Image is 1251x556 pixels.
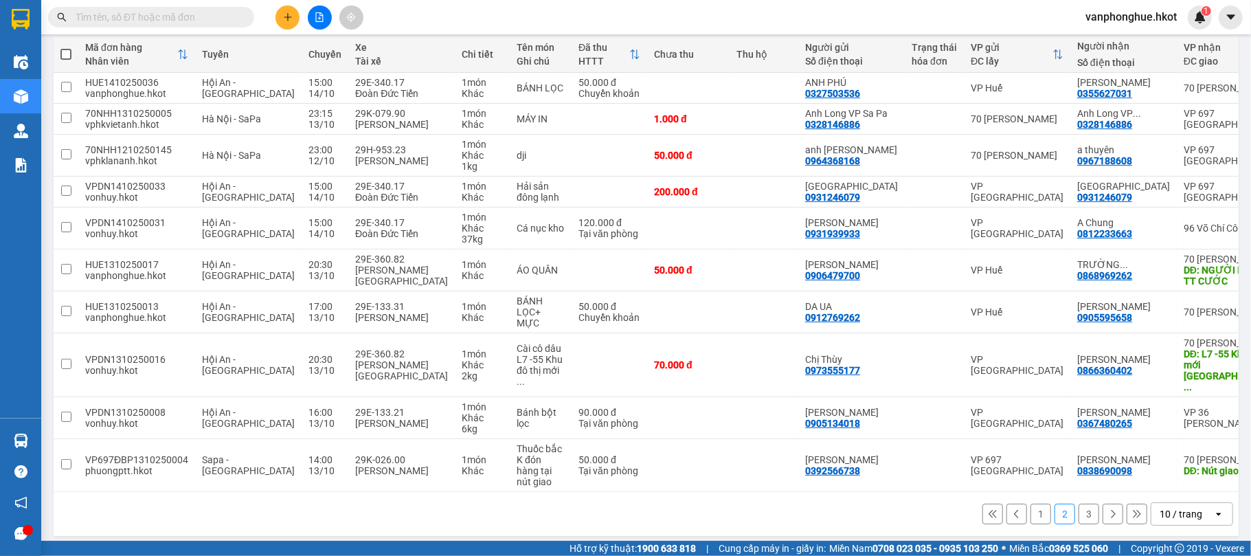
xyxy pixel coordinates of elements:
[202,407,295,429] span: Hội An - [GEOGRAPHIC_DATA]
[308,5,332,30] button: file-add
[355,265,448,287] div: [PERSON_NAME][GEOGRAPHIC_DATA]
[85,354,188,365] div: VPDN1310250016
[971,56,1052,67] div: ĐC lấy
[462,139,503,150] div: 1 món
[202,77,295,99] span: Hội An - [GEOGRAPHIC_DATA]
[202,113,261,124] span: Hà Nội - SaPa
[1077,77,1170,88] div: ANH HIỀN
[85,77,188,88] div: HUE1410250036
[1184,381,1192,392] span: ...
[355,465,448,476] div: [PERSON_NAME]
[1009,541,1108,556] span: Miền Bắc
[462,359,503,370] div: Khác
[283,12,293,22] span: plus
[971,454,1063,476] div: VP 697 [GEOGRAPHIC_DATA]
[1202,6,1211,16] sup: 1
[355,407,448,418] div: 29E-133.21
[805,42,898,53] div: Người gửi
[805,465,860,476] div: 0392566738
[517,354,565,387] div: L7 -55 Khu đô thị mới Đại Kim, Hoàng Mai
[578,88,640,99] div: Chuyển khoản
[1055,504,1075,524] button: 2
[971,150,1063,161] div: 70 [PERSON_NAME]
[462,412,503,423] div: Khác
[275,5,300,30] button: plus
[637,543,696,554] strong: 1900 633 818
[308,108,341,119] div: 23:15
[1133,108,1141,119] span: ...
[85,144,188,155] div: 70NHH1210250145
[202,150,261,161] span: Hà Nội - SaPa
[805,454,898,465] div: Cô Hồng
[85,301,188,312] div: HUE1310250013
[1077,259,1170,270] div: TRƯỜNG GIANG
[805,155,860,166] div: 0964368168
[85,228,188,239] div: vonhuy.hkot
[805,259,898,270] div: TẤN DŨNG
[462,234,503,245] div: 37 kg
[1077,354,1170,365] div: Minh Đức
[1074,8,1188,25] span: vanphonghue.hkot
[912,42,957,53] div: Trạng thái
[1077,108,1170,119] div: Anh Long VP Sa Pa
[578,312,640,323] div: Chuyển khoản
[912,56,957,67] div: hóa đơn
[308,144,341,155] div: 23:00
[872,543,998,554] strong: 0708 023 035 - 0935 103 250
[462,348,503,359] div: 1 món
[85,88,188,99] div: vanphonghue.hkot
[202,49,295,60] div: Tuyến
[1049,543,1108,554] strong: 0369 525 060
[805,354,898,365] div: Chị Thùy
[517,443,565,454] div: Thuốc bắc
[570,541,696,556] span: Hỗ trợ kỹ thuật:
[462,423,503,434] div: 6 kg
[1077,454,1170,465] div: Kim Phượng
[85,270,188,281] div: vanphonghue.hkot
[355,301,448,312] div: 29E-133.31
[355,119,448,130] div: [PERSON_NAME]
[1077,181,1170,192] div: Anh Đô
[462,270,503,281] div: Khác
[971,265,1063,276] div: VP Huế
[462,301,503,312] div: 1 món
[805,312,860,323] div: 0912769262
[85,108,188,119] div: 70NHH1310250005
[517,265,565,276] div: ÁO QUẦN
[355,454,448,465] div: 29K-026.00
[1077,88,1132,99] div: 0355627031
[1160,507,1202,521] div: 10 / trang
[85,259,188,270] div: HUE1310250017
[517,42,565,53] div: Tên món
[736,49,791,60] div: Thu hộ
[76,10,238,25] input: Tìm tên, số ĐT hoặc mã đơn
[971,113,1063,124] div: 70 [PERSON_NAME]
[805,77,898,88] div: ANH PHÚ
[14,527,27,540] span: message
[308,365,341,376] div: 13/10
[355,88,448,99] div: Đoàn Đức Tiến
[202,259,295,281] span: Hội An - [GEOGRAPHIC_DATA]
[462,259,503,270] div: 1 món
[85,312,188,323] div: vanphonghue.hkot
[805,301,898,312] div: DA UA
[202,181,295,203] span: Hội An - [GEOGRAPHIC_DATA]
[462,312,503,323] div: Khác
[85,365,188,376] div: vonhuy.hkot
[578,454,640,465] div: 50.000 đ
[1194,11,1206,23] img: icon-new-feature
[654,113,723,124] div: 1.000 đ
[78,36,195,73] th: Toggle SortBy
[308,181,341,192] div: 15:00
[14,465,27,478] span: question-circle
[805,192,860,203] div: 0931246079
[1077,41,1170,52] div: Người nhận
[1077,465,1132,476] div: 0838690098
[308,88,341,99] div: 14/10
[355,181,448,192] div: 29E-340.17
[1030,504,1051,524] button: 1
[1077,365,1132,376] div: 0866360402
[805,228,860,239] div: 0931939933
[578,418,640,429] div: Tại văn phòng
[346,12,356,22] span: aim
